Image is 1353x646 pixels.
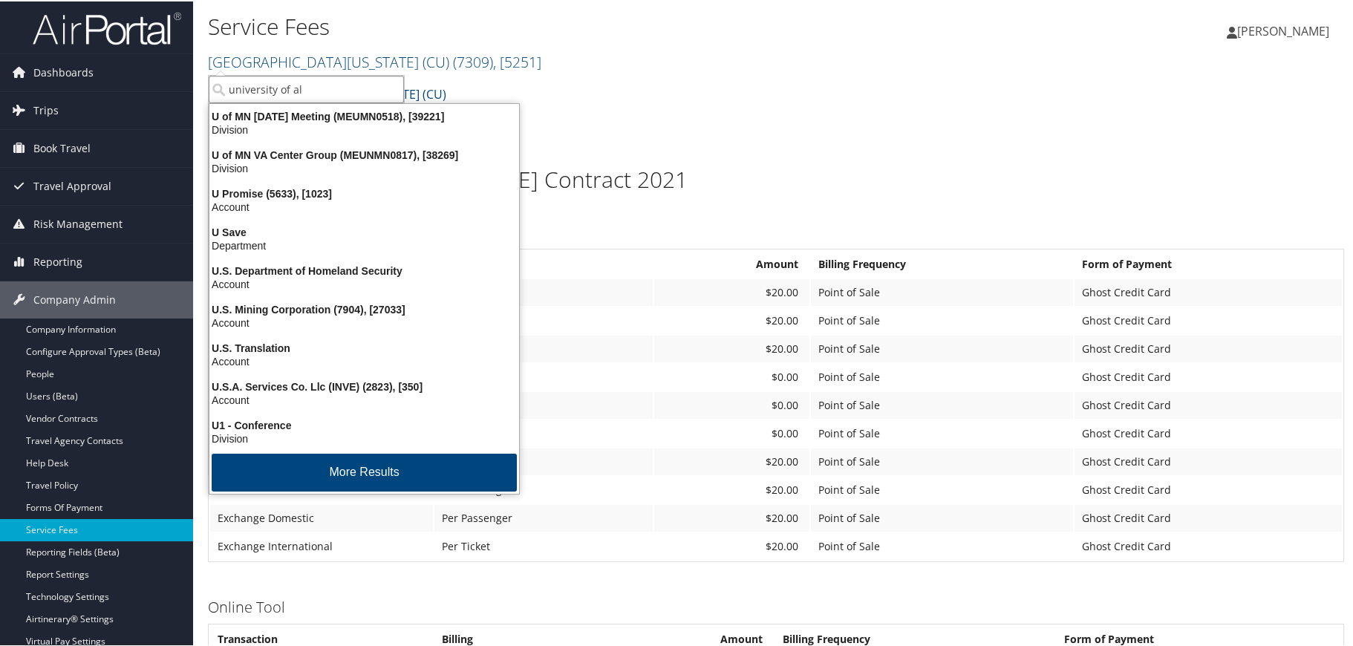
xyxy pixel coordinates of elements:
[210,503,433,530] td: Exchange Domestic
[434,249,653,276] th: Billing
[654,249,809,276] th: Amount
[1075,334,1342,361] td: Ghost Credit Card
[434,306,653,333] td: Per Ticket
[200,315,528,328] div: Account
[1075,447,1342,474] td: Ghost Credit Card
[811,249,1073,276] th: Billing Frequency
[33,242,82,279] span: Reporting
[33,280,116,317] span: Company Admin
[212,452,517,490] button: More Results
[811,532,1073,558] td: Point of Sale
[1075,532,1342,558] td: Ghost Credit Card
[654,391,809,417] td: $0.00
[811,503,1073,530] td: Point of Sale
[654,503,809,530] td: $20.00
[200,431,528,444] div: Division
[811,278,1073,304] td: Point of Sale
[33,204,123,241] span: Risk Management
[811,419,1073,446] td: Point of Sale
[200,147,528,160] div: U of MN VA Center Group (MEUNMN0817), [38269]
[208,50,541,71] a: [GEOGRAPHIC_DATA][US_STATE] (CU)
[200,417,528,431] div: U1 - Conference
[434,362,653,389] td: Per PNR
[200,108,528,122] div: U of MN [DATE] Meeting (MEUMN0518), [39221]
[200,301,528,315] div: U.S. Mining Corporation (7904), [27033]
[434,447,653,474] td: Per Passenger
[654,532,809,558] td: $20.00
[33,166,111,203] span: Travel Approval
[654,306,809,333] td: $20.00
[200,392,528,405] div: Account
[654,419,809,446] td: $0.00
[811,334,1073,361] td: Point of Sale
[210,532,433,558] td: Exchange International
[654,475,809,502] td: $20.00
[654,278,809,304] td: $20.00
[1075,306,1342,333] td: Ghost Credit Card
[200,276,528,290] div: Account
[1075,362,1342,389] td: Ghost Credit Card
[1075,249,1342,276] th: Form of Payment
[208,163,1344,194] h1: [GEOGRAPHIC_DATA][US_STATE] Contract 2021
[434,419,653,446] td: Per PNR
[208,596,1344,616] h3: Online Tool
[1075,419,1342,446] td: Ghost Credit Card
[200,224,528,238] div: U Save
[434,475,653,502] td: Per Passenger
[208,10,965,41] h1: Service Fees
[200,263,528,276] div: U.S. Department of Homeland Security
[654,362,809,389] td: $0.00
[209,74,404,102] input: Search Accounts
[1237,22,1329,38] span: [PERSON_NAME]
[434,278,653,304] td: Per Passenger
[200,122,528,135] div: Division
[493,50,541,71] span: , [ 5251 ]
[1075,503,1342,530] td: Ghost Credit Card
[1227,7,1344,52] a: [PERSON_NAME]
[811,391,1073,417] td: Point of Sale
[33,128,91,166] span: Book Travel
[654,334,809,361] td: $20.00
[811,475,1073,502] td: Point of Sale
[1075,475,1342,502] td: Ghost Credit Card
[200,353,528,367] div: Account
[200,238,528,251] div: Department
[33,91,59,128] span: Trips
[453,50,493,71] span: ( 7309 )
[200,199,528,212] div: Account
[434,334,653,361] td: Per Ticket
[33,53,94,90] span: Dashboards
[434,503,653,530] td: Per Passenger
[200,379,528,392] div: U.S.A. Services Co. Llc (INVE) (2823), [350]
[1075,278,1342,304] td: Ghost Credit Card
[434,391,653,417] td: Per PNR
[1075,391,1342,417] td: Ghost Credit Card
[200,160,528,174] div: Division
[654,447,809,474] td: $20.00
[200,186,528,199] div: U Promise (5633), [1023]
[200,340,528,353] div: U.S. Translation
[811,447,1073,474] td: Point of Sale
[811,362,1073,389] td: Point of Sale
[811,306,1073,333] td: Point of Sale
[33,10,181,45] img: airportal-logo.png
[434,532,653,558] td: Per Ticket
[208,221,1344,241] h3: Full Service Agent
